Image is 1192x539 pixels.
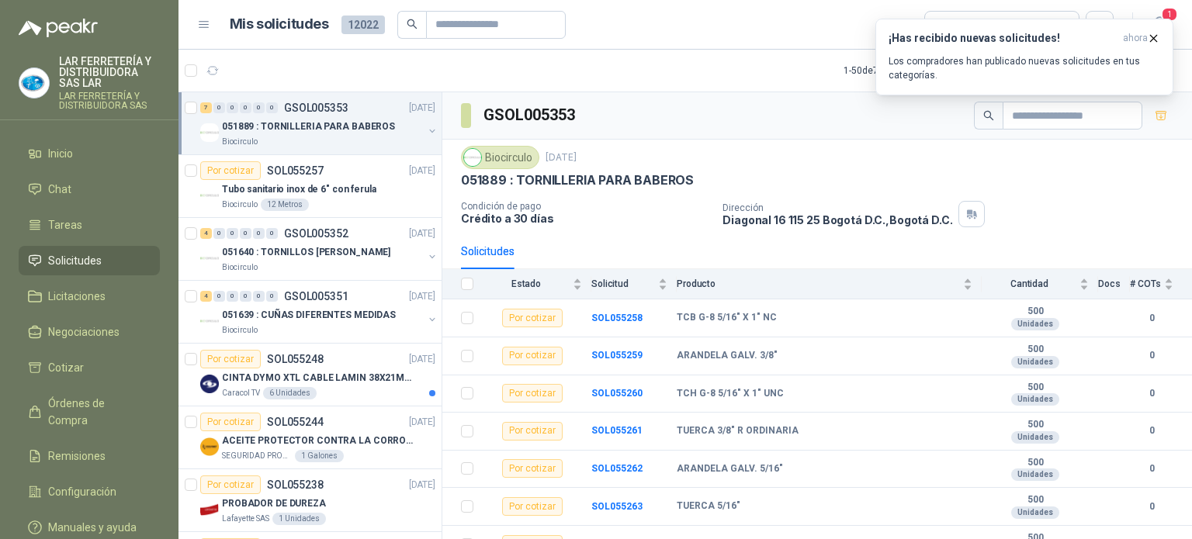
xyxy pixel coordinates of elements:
[200,437,219,456] img: Company Logo
[502,309,563,327] div: Por cotizar
[266,291,278,302] div: 0
[409,226,435,241] p: [DATE]
[1123,32,1148,45] span: ahora
[889,32,1117,45] h3: ¡Has recibido nuevas solicitudes!
[1130,269,1192,299] th: # COTs
[200,413,261,431] div: Por cotizar
[1130,311,1173,326] b: 0
[200,102,212,113] div: 7
[48,395,145,429] span: Órdenes de Compra
[1145,11,1173,39] button: 1
[200,312,219,330] img: Company Logo
[1130,499,1173,514] b: 0
[1011,356,1059,368] div: Unidades
[461,243,515,260] div: Solicitudes
[48,181,71,198] span: Chat
[213,228,225,239] div: 0
[591,313,643,323] b: SOL055258
[263,387,317,399] div: 6 Unidades
[1098,269,1130,299] th: Docs
[230,13,329,36] h1: Mis solicitudes
[982,269,1098,299] th: Cantidad
[222,387,260,399] p: Caracol TV
[875,19,1173,95] button: ¡Has recibido nuevas solicitudes!ahora Los compradores han publicado nuevas solicitudes en tus ca...
[200,123,219,142] img: Company Logo
[677,463,783,475] b: ARANDELA GALV. 5/16"
[48,216,82,233] span: Tareas
[200,350,261,368] div: Por cotizar
[461,201,710,212] p: Condición de pago
[295,450,344,462] div: 1 Galones
[591,269,677,299] th: Solicitud
[284,291,348,302] p: GSOL005351
[1011,431,1059,444] div: Unidades
[409,352,435,367] p: [DATE]
[464,149,481,166] img: Company Logo
[677,269,982,299] th: Producto
[982,457,1089,469] b: 500
[48,288,106,305] span: Licitaciones
[1161,7,1178,22] span: 1
[267,416,324,427] p: SOL055244
[591,350,643,361] a: SOL055259
[227,102,238,113] div: 0
[222,324,258,337] p: Biocirculo
[409,478,435,492] p: [DATE]
[983,110,994,121] span: search
[722,202,952,213] p: Dirección
[48,359,84,376] span: Cotizar
[59,92,160,110] p: LAR FERRETERÍA Y DISTRIBUIDORA SAS
[19,19,98,37] img: Logo peakr
[267,354,324,365] p: SOL055248
[222,450,292,462] p: SEGURIDAD PROVISER LTDA
[461,172,694,188] p: 051889 : TORNILLERIA PARA BABEROS
[222,434,415,448] p: ACEITE PROTECTOR CONTRA LA CORROSION - PARA LIMPIEZA DE ARMAMENTO
[677,278,960,289] span: Producto
[1130,278,1161,289] span: # COTs
[982,419,1089,431] b: 500
[591,501,643,512] b: SOL055263
[591,388,643,399] a: SOL055260
[48,447,106,465] span: Remisiones
[1130,348,1173,363] b: 0
[677,350,778,362] b: ARANDELA GALV. 3/8"
[19,477,160,506] a: Configuración
[200,249,219,268] img: Company Logo
[267,165,324,176] p: SOL055257
[261,199,309,211] div: 12 Metros
[19,246,160,275] a: Solicitudes
[483,278,570,289] span: Estado
[48,323,120,340] span: Negociaciones
[1130,461,1173,476] b: 0
[341,16,385,34] span: 12022
[409,415,435,430] p: [DATE]
[222,245,390,260] p: 051640 : TORNILLOS [PERSON_NAME]
[591,425,643,436] a: SOL055261
[19,441,160,471] a: Remisiones
[502,459,563,478] div: Por cotizar
[272,513,326,525] div: 1 Unidades
[266,228,278,239] div: 0
[982,278,1076,289] span: Cantidad
[19,389,160,435] a: Órdenes de Compra
[200,287,438,337] a: 4 0 0 0 0 0 GSOL005351[DATE] Company Logo051639 : CUÑAS DIFERENTES MEDIDASBiocirculo
[722,213,952,226] p: Diagonal 16 115 25 Bogotá D.C. , Bogotá D.C.
[677,388,784,400] b: TCH G-8 5/16" X 1" UNC
[222,513,269,525] p: Lafayette SAS
[1011,393,1059,406] div: Unidades
[409,164,435,178] p: [DATE]
[502,497,563,516] div: Por cotizar
[200,98,438,148] a: 7 0 0 0 0 0 GSOL005353[DATE] Company Logo051889 : TORNILLERIA PARA BABEROSBiocirculo
[253,228,265,239] div: 0
[284,102,348,113] p: GSOL005353
[483,103,577,127] h3: GSOL005353
[591,278,655,289] span: Solicitud
[19,317,160,347] a: Negociaciones
[59,56,160,88] p: LAR FERRETERÍA Y DISTRIBUIDORA SAS LAR
[48,252,102,269] span: Solicitudes
[222,136,258,148] p: Biocirculo
[407,19,418,29] span: search
[19,68,49,98] img: Company Logo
